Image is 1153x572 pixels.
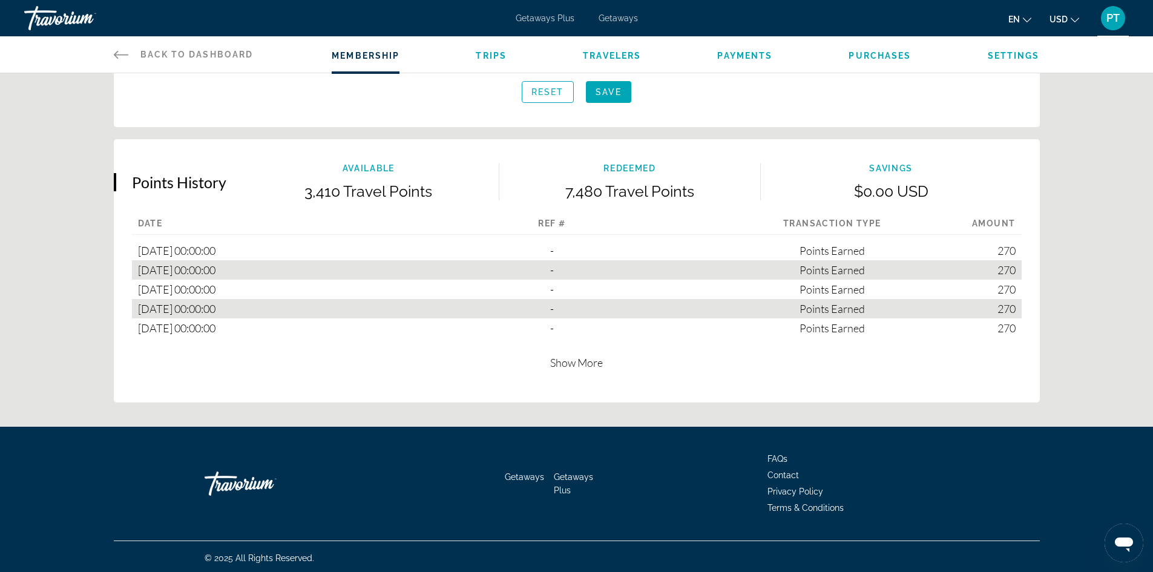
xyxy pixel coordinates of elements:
div: [DATE] 00:00:00 [132,241,412,260]
span: - [550,244,554,257]
div: [DATE] 00:00:00 [132,260,412,280]
a: Getaways [599,13,638,23]
span: Save [596,87,622,97]
button: Change currency [1050,10,1079,28]
div: Points Earned [692,299,972,318]
div: 270 [972,318,1021,338]
button: Reset [522,81,574,103]
a: Settings [988,51,1040,61]
a: Trips [476,51,507,61]
a: Privacy Policy [767,487,823,496]
a: Membership [332,51,399,61]
span: - [550,321,554,335]
span: Show More [550,356,603,369]
span: Reset [531,87,564,97]
p: 3,410 Travel Points [238,182,499,200]
div: [DATE] 00:00:00 [132,299,412,318]
button: User Menu [1097,5,1129,31]
span: USD [1050,15,1068,24]
a: Terms & Conditions [767,503,844,513]
div: 270 [972,299,1021,318]
a: Getaways Plus [554,472,593,495]
div: 270 [972,260,1021,280]
div: Points Earned [692,260,972,280]
div: 270 [972,280,1021,299]
div: Transaction Type [692,219,972,235]
p: Available [238,163,499,173]
div: [DATE] 00:00:00 [132,318,412,338]
span: Back to Dashboard [140,50,254,59]
a: Travorium [24,2,145,34]
button: Change language [1008,10,1031,28]
div: [DATE] 00:00:00 [132,280,412,299]
a: Getaways Plus [516,13,574,23]
div: Ref # [412,219,692,235]
span: - [550,263,554,277]
button: Save [586,81,631,103]
span: PT [1106,12,1120,24]
div: Date [132,219,412,235]
p: $0.00 USD [761,182,1022,200]
span: en [1008,15,1020,24]
div: Points Earned [692,280,972,299]
div: 270 [972,241,1021,260]
span: © 2025 All Rights Reserved. [205,553,314,563]
span: - [550,283,554,296]
span: - [550,302,554,315]
h3: Points History [132,173,226,191]
a: Getaways [505,472,544,482]
a: Travorium [205,465,326,502]
a: Contact [767,470,799,480]
p: Savings [761,163,1022,173]
div: Points Earned [692,318,972,338]
div: Amount [972,219,1021,235]
p: 7,480 Travel Points [499,182,760,200]
a: Back to Dashboard [114,36,254,73]
a: Travelers [583,51,641,61]
a: FAQs [767,454,787,464]
iframe: Button to launch messaging window [1105,524,1143,562]
div: Points Earned [692,241,972,260]
p: Redeemed [499,163,760,173]
a: Payments [717,51,772,61]
a: Purchases [849,51,911,61]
